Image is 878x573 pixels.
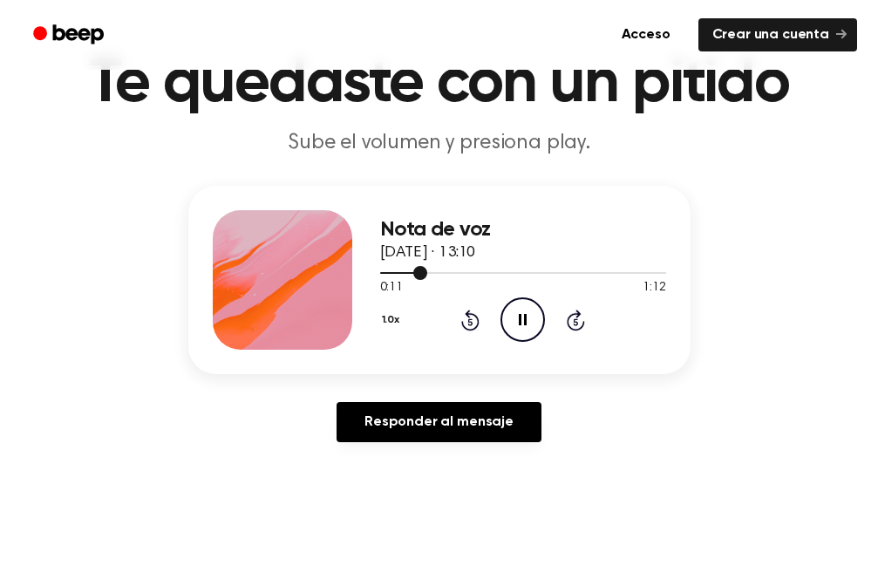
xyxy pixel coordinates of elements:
[380,245,476,261] font: [DATE] · 13:10
[337,402,541,442] a: Responder al mensaje
[21,18,119,52] a: Bip
[712,28,829,42] font: Crear una cuenta
[698,18,857,51] a: Crear una cuenta
[643,282,665,294] font: 1:12
[382,315,399,325] font: 1.0x
[380,305,406,335] button: 1.0x
[364,415,514,429] font: Responder al mensaje
[604,15,688,55] a: Acceso
[622,28,670,42] font: Acceso
[89,52,789,115] font: Te quedaste con un pitido
[380,282,403,294] font: 0:11
[380,219,491,240] font: Nota de voz
[288,133,590,153] font: Sube el volumen y presiona play.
